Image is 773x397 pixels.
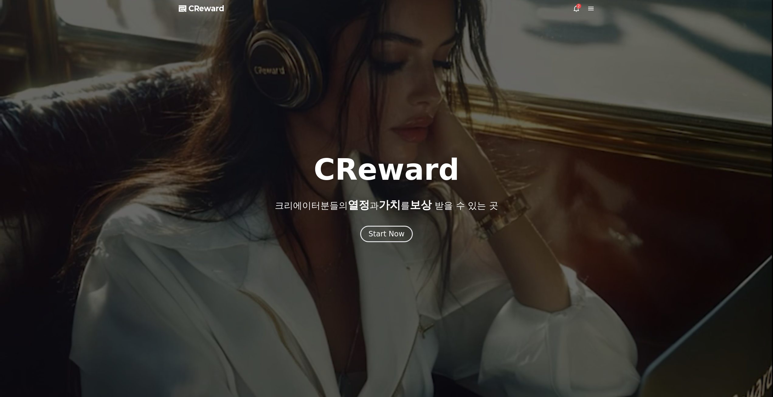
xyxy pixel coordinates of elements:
[348,199,370,211] span: 열정
[379,199,401,211] span: 가치
[573,5,580,12] a: 2
[360,226,413,242] button: Start Now
[179,4,224,13] a: CReward
[360,232,413,238] a: Start Now
[410,199,432,211] span: 보상
[314,155,459,184] h1: CReward
[188,4,224,13] span: CReward
[576,4,581,9] div: 2
[275,199,498,211] p: 크리에이터분들의 과 를 받을 수 있는 곳
[368,229,405,239] div: Start Now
